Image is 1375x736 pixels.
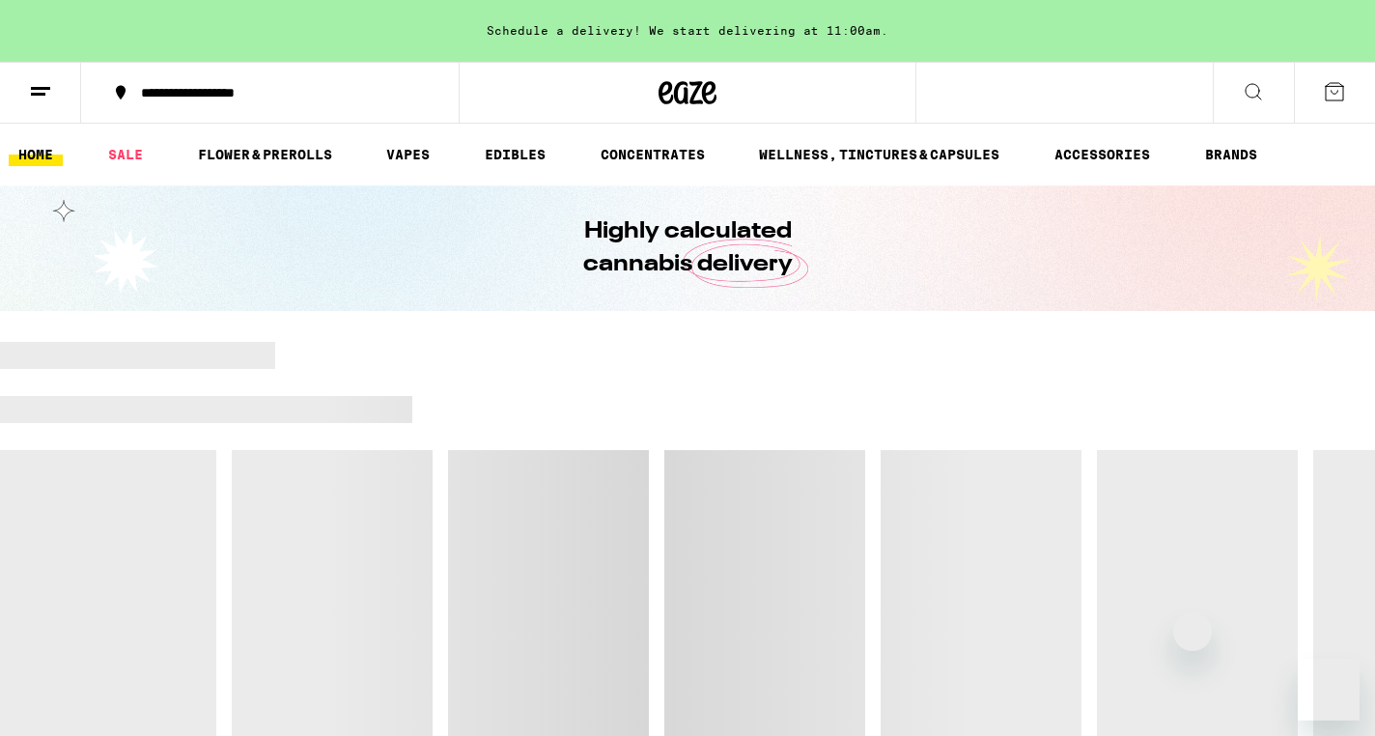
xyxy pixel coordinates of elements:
a: VAPES [377,143,439,166]
a: CONCENTRATES [591,143,715,166]
a: SALE [98,143,153,166]
a: WELLNESS, TINCTURES & CAPSULES [749,143,1009,166]
a: HOME [9,143,63,166]
a: FLOWER & PREROLLS [188,143,342,166]
iframe: Close message [1173,612,1212,651]
a: EDIBLES [475,143,555,166]
a: ACCESSORIES [1045,143,1160,166]
h1: Highly calculated cannabis delivery [528,215,847,281]
iframe: Button to launch messaging window [1298,659,1360,721]
a: BRANDS [1195,143,1267,166]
